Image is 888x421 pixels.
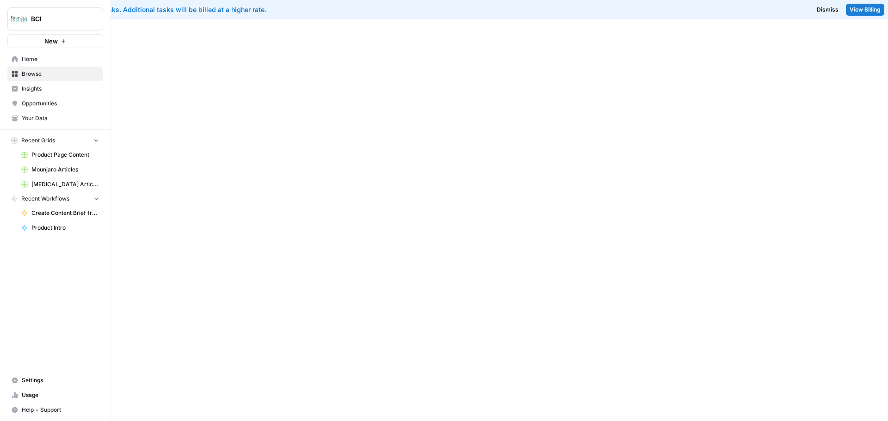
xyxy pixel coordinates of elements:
[846,4,884,16] a: View Billing
[22,391,99,399] span: Usage
[22,406,99,414] span: Help + Support
[31,151,99,159] span: Product Page Content
[22,85,99,93] span: Insights
[817,6,839,14] span: Dismiss
[17,177,103,192] a: [MEDICAL_DATA] Articles
[31,224,99,232] span: Product Intro
[7,388,103,403] a: Usage
[22,70,99,78] span: Browse
[44,37,58,46] span: New
[7,111,103,126] a: Your Data
[850,6,881,14] span: View Billing
[31,180,99,189] span: [MEDICAL_DATA] Articles
[7,52,103,67] a: Home
[22,376,99,384] span: Settings
[31,165,99,174] span: Mounjaro Articles
[17,147,103,162] a: Product Page Content
[7,5,538,14] div: You've used your included tasks. Additional tasks will be billed at a higher rate.
[21,136,55,145] span: Recent Grids
[7,373,103,388] a: Settings
[7,403,103,417] button: Help + Support
[21,195,69,203] span: Recent Workflows
[17,220,103,235] a: Product Intro
[7,67,103,81] a: Browse
[813,4,842,16] button: Dismiss
[31,209,99,217] span: Create Content Brief from Keyword - Mounjaro
[7,7,103,31] button: Workspace: BCI
[7,34,103,48] button: New
[7,81,103,96] a: Insights
[31,14,87,24] span: BCI
[7,134,103,147] button: Recent Grids
[22,99,99,108] span: Opportunities
[7,96,103,111] a: Opportunities
[22,114,99,122] span: Your Data
[11,11,27,27] img: BCI Logo
[22,55,99,63] span: Home
[7,192,103,206] button: Recent Workflows
[17,206,103,220] a: Create Content Brief from Keyword - Mounjaro
[17,162,103,177] a: Mounjaro Articles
